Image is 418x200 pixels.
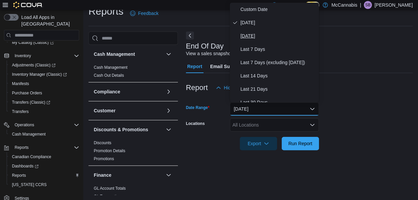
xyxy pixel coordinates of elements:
span: Email Subscription [210,60,252,73]
button: Discounts & Promotions [165,126,173,134]
span: [DATE] [240,19,316,27]
label: Locations [186,121,205,126]
a: Transfers (Classic) [7,98,82,107]
span: My Catalog (Classic) [9,39,79,47]
span: Adjustments (Classic) [12,62,56,68]
button: Finance [94,172,163,178]
a: Cash Out Details [94,73,124,78]
span: Feedback [138,10,158,17]
a: Reports [9,171,29,179]
span: Feedback [280,2,300,8]
span: Transfers [9,108,79,116]
button: [US_STATE] CCRS [7,180,82,189]
span: Dashboards [9,162,79,170]
button: Operations [12,121,37,129]
a: My Catalog (Classic) [7,38,82,47]
span: Export [244,137,273,150]
div: View a sales snapshot for a date or date range. [186,50,283,57]
span: Custom Date [240,5,316,13]
p: | [360,1,361,9]
a: Dashboards [9,162,41,170]
span: Reports [12,173,26,178]
span: Hide Parameters [224,84,259,91]
span: Cash Management [12,132,46,137]
a: Inventory Manager (Classic) [9,70,70,78]
h1: Reports [88,5,123,18]
h3: Discounts & Promotions [94,126,148,133]
span: Last 30 Days [240,98,316,106]
span: Discounts [94,140,111,146]
button: Inventory [12,52,34,60]
span: Purchase Orders [9,89,79,97]
span: Last 21 Days [240,85,316,93]
button: Hide Parameters [213,81,261,94]
h3: Finance [94,172,111,178]
div: Cash Management [88,63,178,82]
span: [DATE] [240,32,316,40]
span: My Catalog (Classic) [12,40,54,45]
button: Run Report [282,137,319,150]
button: Customer [165,107,173,115]
span: Canadian Compliance [12,154,51,159]
h3: Compliance [94,88,120,95]
span: Adjustments (Classic) [9,61,79,69]
a: Canadian Compliance [9,153,54,161]
button: Customer [94,107,163,114]
button: [DATE] [230,102,319,116]
button: Cash Management [7,130,82,139]
span: Inventory [15,53,31,58]
button: Reports [7,171,82,180]
button: Next [186,32,194,40]
span: Canadian Compliance [9,153,79,161]
span: Last 14 Days [240,72,316,80]
button: Compliance [94,88,163,95]
a: Dashboards [7,161,82,171]
button: Reports [12,144,31,151]
a: Transfers [9,108,31,116]
span: GL Transactions [94,194,123,199]
button: Finance [165,171,173,179]
span: Last 7 Days (excluding [DATE]) [240,58,316,66]
a: Adjustments (Classic) [9,61,58,69]
span: SB [365,1,370,9]
span: Dashboards [12,163,39,169]
button: Canadian Compliance [7,152,82,161]
button: Inventory [1,51,82,60]
a: Feedback [127,7,161,20]
a: Cash Management [94,65,127,70]
button: Cash Management [165,50,173,58]
label: Date Range [186,105,209,110]
a: My Catalog (Classic) [9,39,57,47]
p: [PERSON_NAME] [374,1,413,9]
p: McCannabis [331,1,357,9]
span: Promotions [94,156,114,161]
span: Reports [12,144,79,151]
a: GL Account Totals [94,186,126,191]
h3: Cash Management [94,51,135,57]
button: Discounts & Promotions [94,126,163,133]
button: Transfers [7,107,82,116]
span: Operations [12,121,79,129]
a: [US_STATE] CCRS [9,181,49,189]
input: Dark Mode [305,2,319,9]
a: Inventory Manager (Classic) [7,70,82,79]
span: Operations [15,122,34,128]
button: Reports [1,143,82,152]
div: Select listbox [230,3,319,102]
button: Cash Management [94,51,163,57]
span: Purchase Orders [12,90,42,96]
span: Inventory Manager (Classic) [9,70,79,78]
span: Inventory [12,52,79,60]
a: Promotions [94,156,114,161]
span: Reports [15,145,29,150]
span: [US_STATE] CCRS [12,182,47,187]
span: Transfers (Classic) [12,100,50,105]
span: Report [187,60,202,73]
span: Inventory Manager (Classic) [12,72,67,77]
span: Run Report [288,140,312,147]
span: Washington CCRS [9,181,79,189]
a: Adjustments (Classic) [7,60,82,70]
